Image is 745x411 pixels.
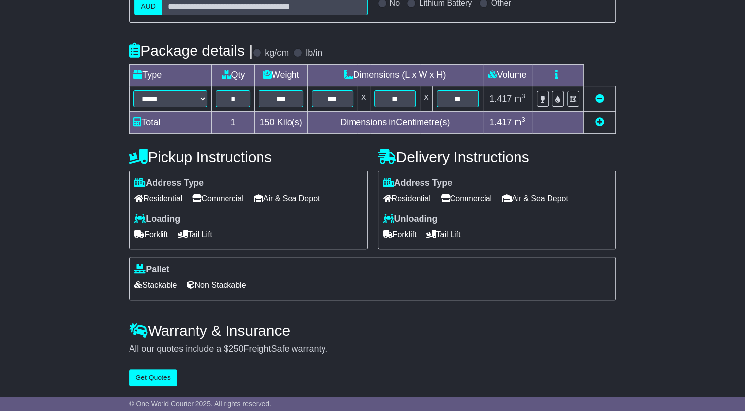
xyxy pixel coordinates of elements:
[441,191,492,206] span: Commercial
[307,64,483,86] td: Dimensions (L x W x H)
[595,117,604,127] a: Add new item
[514,117,525,127] span: m
[130,64,212,86] td: Type
[378,149,616,165] h4: Delivery Instructions
[228,344,243,354] span: 250
[306,48,322,59] label: lb/in
[187,277,246,293] span: Non Stackable
[134,178,204,189] label: Address Type
[521,116,525,123] sup: 3
[192,191,243,206] span: Commercial
[383,227,417,242] span: Forklift
[130,111,212,133] td: Total
[212,111,255,133] td: 1
[254,191,320,206] span: Air & Sea Depot
[357,86,370,111] td: x
[178,227,212,242] span: Tail Lift
[383,214,438,225] label: Unloading
[129,344,616,355] div: All our quotes include a $ FreightSafe warranty.
[129,149,367,165] h4: Pickup Instructions
[255,111,307,133] td: Kilo(s)
[260,117,275,127] span: 150
[255,64,307,86] td: Weight
[502,191,568,206] span: Air & Sea Depot
[134,191,182,206] span: Residential
[426,227,461,242] span: Tail Lift
[129,400,271,408] span: © One World Courier 2025. All rights reserved.
[134,227,168,242] span: Forklift
[134,214,180,225] label: Loading
[134,264,169,275] label: Pallet
[483,64,532,86] td: Volume
[307,111,483,133] td: Dimensions in Centimetre(s)
[383,191,431,206] span: Residential
[129,42,253,59] h4: Package details |
[514,94,525,103] span: m
[420,86,433,111] td: x
[489,94,512,103] span: 1.417
[595,94,604,103] a: Remove this item
[489,117,512,127] span: 1.417
[383,178,453,189] label: Address Type
[134,277,177,293] span: Stackable
[521,92,525,100] sup: 3
[129,369,177,386] button: Get Quotes
[129,322,616,339] h4: Warranty & Insurance
[265,48,289,59] label: kg/cm
[212,64,255,86] td: Qty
